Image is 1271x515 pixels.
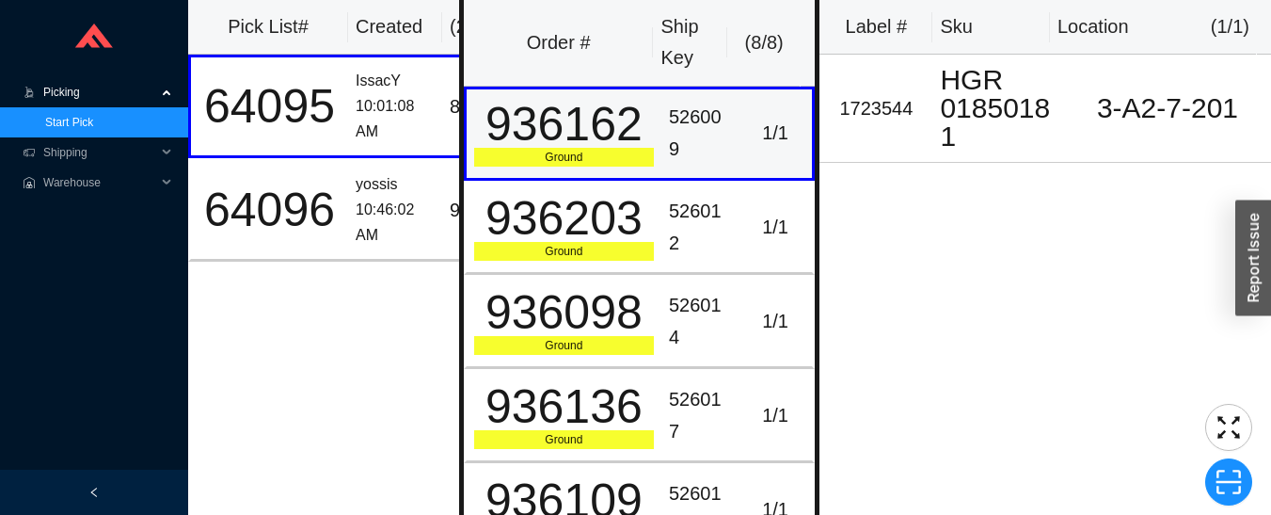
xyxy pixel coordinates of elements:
[474,336,654,355] div: Ground
[746,212,805,243] div: 1 / 1
[735,27,793,58] div: ( 8 / 8 )
[356,172,435,198] div: yossis
[43,168,156,198] span: Warehouse
[199,186,341,233] div: 64096
[474,242,654,261] div: Ground
[669,384,731,447] div: 526017
[88,487,100,498] span: left
[474,195,654,242] div: 936203
[474,430,654,449] div: Ground
[1205,404,1252,451] button: fullscreen
[1205,459,1252,506] button: scan
[669,290,731,353] div: 526014
[356,94,435,144] div: 10:01:08 AM
[669,102,731,165] div: 526009
[474,289,654,336] div: 936098
[45,116,93,129] a: Start Pick
[746,306,805,337] div: 1 / 1
[940,66,1057,151] div: HGR 01850181
[1072,94,1263,122] div: 3-A2-7-201
[450,11,510,42] div: ( 2 )
[1211,11,1249,42] div: ( 1 / 1 )
[356,69,435,94] div: IssacY
[1057,11,1129,42] div: Location
[474,101,654,148] div: 936162
[746,118,805,149] div: 1 / 1
[669,196,731,259] div: 526012
[474,148,654,167] div: Ground
[43,77,156,107] span: Picking
[450,91,507,122] div: 8 / 15
[43,137,156,168] span: Shipping
[746,400,805,431] div: 1 / 1
[1206,468,1251,496] span: scan
[474,383,654,430] div: 936136
[199,83,341,130] div: 64095
[356,198,435,248] div: 10:46:02 AM
[1206,413,1251,442] span: fullscreen
[450,195,507,226] div: 9 / 9
[827,93,925,124] div: 1723544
